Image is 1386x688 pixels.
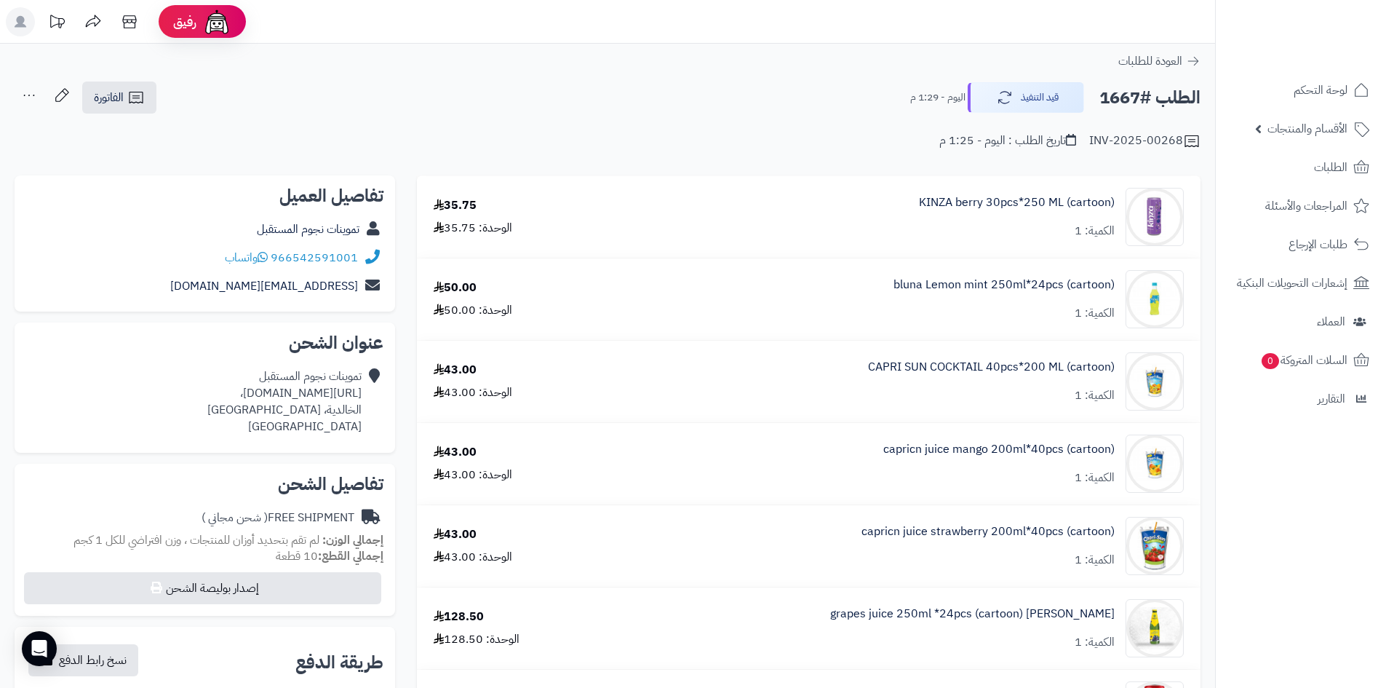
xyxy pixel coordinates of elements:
a: bluna Lemon mint 250ml*24pcs (cartoon) [893,277,1115,293]
div: 43.00 [434,362,477,379]
div: الكمية: 1 [1075,470,1115,486]
h2: تفاصيل الشحن [26,475,383,493]
span: الطلبات [1314,157,1347,178]
div: الوحدة: 35.75 [434,220,512,237]
a: KINZA berry 30pcs*250 ML (cartoon) [919,194,1115,211]
h2: طريقة الدفع [295,654,383,671]
div: الكمية: 1 [1075,634,1115,651]
a: المراجعات والأسئلة [1224,189,1377,224]
a: تحديثات المنصة [39,7,75,40]
a: واتساب [225,249,268,266]
a: [EMAIL_ADDRESS][DOMAIN_NAME] [170,277,358,295]
a: لوحة التحكم [1224,73,1377,108]
span: الأقسام والمنتجات [1267,119,1347,139]
span: إشعارات التحويلات البنكية [1237,273,1347,293]
img: 1747649033-61ecafa8-cca0-4d15-aa61-2b563888-90x90.jpg [1126,270,1183,328]
a: تموينات نجوم المستقبل [257,221,359,238]
a: capricn juice mango 200ml*40pcs (cartoon) [883,441,1115,458]
a: العملاء [1224,304,1377,339]
small: اليوم - 1:29 م [910,90,965,105]
h2: تفاصيل العميل [26,187,383,205]
span: 0 [1262,353,1279,369]
span: العودة للطلبات [1118,52,1182,70]
small: 10 قطعة [276,547,383,565]
div: الوحدة: 50.00 [434,302,512,319]
a: العودة للطلبات [1118,52,1200,70]
div: الكمية: 1 [1075,305,1115,322]
img: 1747650343-b44ab4ff-b26a-4df8-971d-8d2bcd43-90x90.jpg [1126,352,1183,411]
a: [PERSON_NAME] grapes juice 250ml *24pcs (cartoon) [830,606,1115,622]
a: CAPRI SUN COCKTAIL 40pcs*200 ML (cartoon) [868,359,1115,376]
span: ( شحن مجاني ) [202,509,268,526]
div: الوحدة: 128.50 [434,631,519,648]
div: 50.00 [434,280,477,296]
a: إشعارات التحويلات البنكية [1224,266,1377,301]
div: الوحدة: 43.00 [434,549,512,566]
strong: إجمالي الوزن: [322,531,383,549]
img: 1747650742-TP_Strawberry_NA_UAE_3D_OT_Packs-90x90.jpg [1126,517,1183,575]
div: INV-2025-00268 [1089,133,1200,150]
h2: عنوان الشحن [26,334,383,352]
div: 35.75 [434,197,477,214]
button: نسخ رابط الدفع [28,644,138,676]
span: رفيق [173,13,196,31]
img: 1747642238-af425ac5-6e53-4d46-abd4-9a54bf86-90x90.jpg [1126,188,1183,246]
div: Open Intercom Messenger [22,631,57,666]
div: الوحدة: 43.00 [434,467,512,483]
button: قيد التنفيذ [968,82,1084,113]
div: تموينات نجوم المستقبل [URL][DOMAIN_NAME]، الخالدية، [GEOGRAPHIC_DATA] [GEOGRAPHIC_DATA] [207,368,362,435]
span: لم تقم بتحديد أوزان للمنتجات ، وزن افتراضي للكل 1 كجم [73,531,319,549]
span: الفاتورة [94,89,124,106]
span: العملاء [1317,312,1345,332]
div: 43.00 [434,526,477,543]
div: الكمية: 1 [1075,552,1115,569]
span: لوحة التحكم [1294,80,1347,100]
strong: إجمالي القطع: [318,547,383,565]
div: الوحدة: 43.00 [434,384,512,401]
a: طلبات الإرجاع [1224,227,1377,262]
span: التقارير [1318,389,1345,409]
img: logo-2.png [1287,39,1372,69]
div: FREE SHIPMENT [202,510,354,526]
span: طلبات الإرجاع [1289,234,1347,255]
img: 1747650459-7beb1f18-a9eb-4444-9180-1a44de51-90x90.jpg [1126,435,1183,493]
a: السلات المتروكة0 [1224,343,1377,378]
span: السلات المتروكة [1260,350,1347,371]
div: 128.50 [434,609,484,625]
button: إصدار بوليصة الشحن [24,572,381,604]
div: تاريخ الطلب : اليوم - 1:25 م [939,133,1076,149]
span: المراجعات والأسئلة [1265,196,1347,216]
a: capricn juice strawberry 200ml*40pcs (cartoon) [861,523,1115,540]
a: التقارير [1224,381,1377,416]
span: نسخ رابط الدفع [59,652,127,669]
h2: الطلب #1667 [1099,83,1200,113]
a: الطلبات [1224,150,1377,185]
img: ai-face.png [202,7,231,36]
div: الكمية: 1 [1075,223,1115,240]
div: الكمية: 1 [1075,387,1115,404]
a: الفاتورة [82,82,156,114]
a: 966542591001 [271,249,358,266]
img: 1747736182-bWkKovvrMuWV32uTC01YPrxp0kjDHhCw-90x90.jpg [1126,599,1183,657]
div: 43.00 [434,444,477,461]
